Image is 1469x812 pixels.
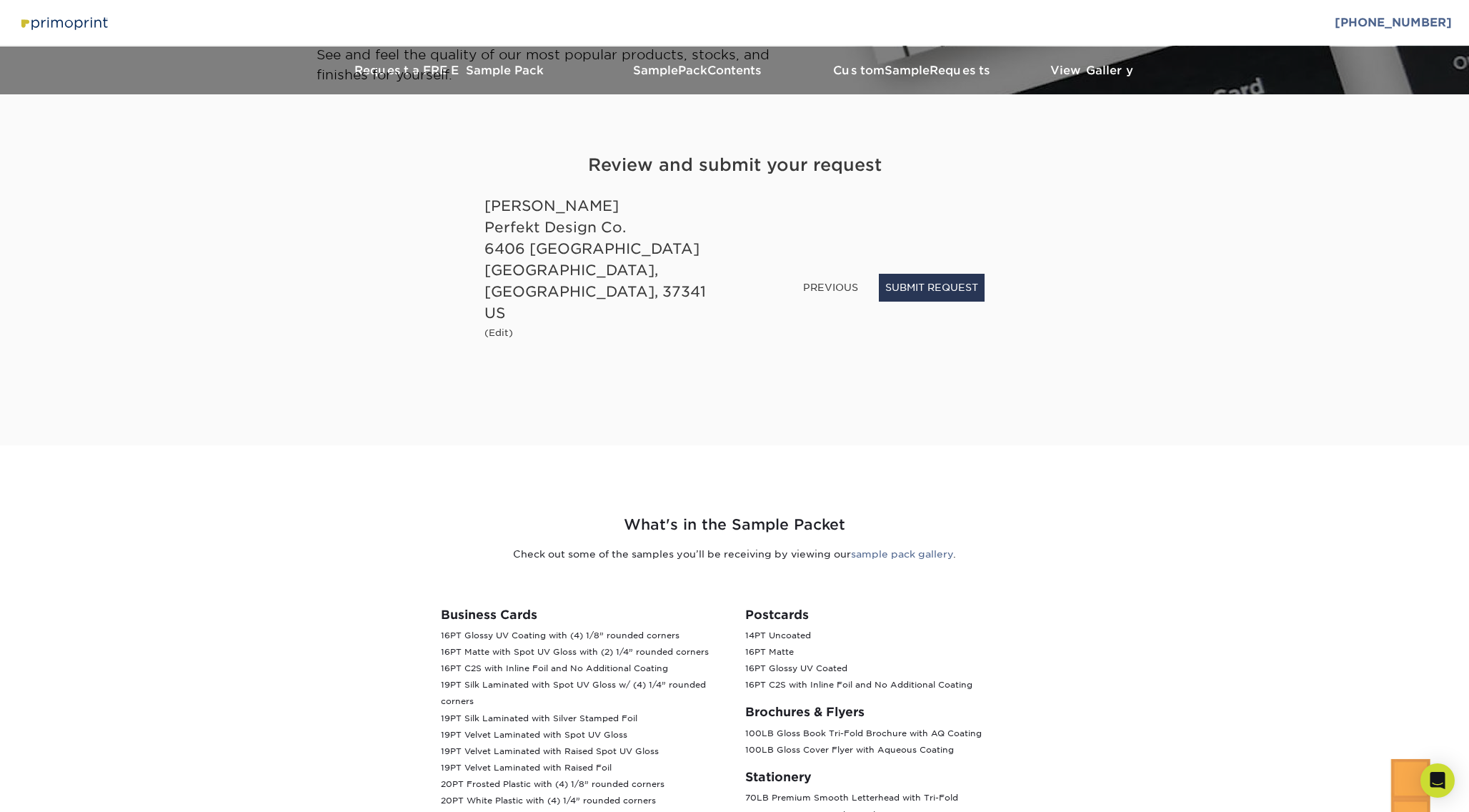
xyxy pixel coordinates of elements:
[484,327,513,338] small: (Edit)
[1335,16,1452,29] a: [PHONE_NUMBER]
[1020,46,1163,94] a: View Gallery
[484,152,985,178] h4: Review and submit your request
[745,628,1028,694] p: 14PT Uncoated 16PT Matte 16PT Glossy UV Coated 16PT C2S with Inline Foil and No Additional Coating
[1020,64,1163,77] h3: View Gallery
[806,64,1020,77] h3: Custom Requests
[1420,763,1455,798] div: Open Intercom Messenger
[484,325,513,339] a: (Edit)
[306,64,592,77] h3: Request a FREE Sample Pack
[745,770,1028,784] h3: Stationery
[317,514,1152,536] h2: What's in the Sample Packet
[17,13,110,33] img: Primoprint
[806,46,1020,94] a: CustomSampleRequests
[317,45,806,84] p: See and feel the quality of our most popular products, stocks, and finishes for yourself.
[745,608,1028,622] h3: Postcards
[441,608,724,622] h3: Business Cards
[484,195,724,324] div: [PERSON_NAME] Perfekt Design Co. 6406 [GEOGRAPHIC_DATA] [GEOGRAPHIC_DATA], [GEOGRAPHIC_DATA], 373...
[745,705,1028,719] h3: Brochures & Flyers
[306,46,592,94] a: Request a FREE Sample Pack
[317,547,1152,561] p: Check out some of the samples you’ll be receiving by viewing our .
[885,64,930,77] span: Sample
[797,276,864,299] a: PREVIOUS
[745,726,1028,758] p: 100LB Gloss Book Tri-Fold Brochure with AQ Coating 100LB Gloss Cover Flyer with Aqueous Coating
[879,274,985,301] button: SUBMIT REQUEST
[851,548,953,560] a: sample pack gallery
[4,768,121,807] iframe: Google Customer Reviews
[767,195,985,251] iframe: reCAPTCHA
